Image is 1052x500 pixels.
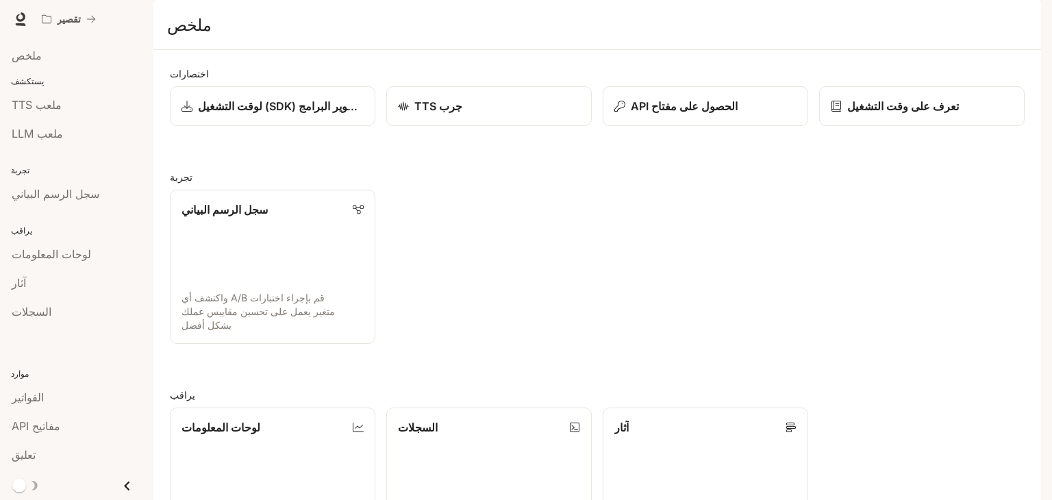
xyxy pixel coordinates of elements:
[1005,453,1038,486] iframe: الدردشة المباشرة عبر الاتصال الداخلي
[398,421,438,434] font: السجلات
[170,171,192,183] font: تجربة
[198,99,454,113] font: تنزيل مجموعة أدوات تطوير البرامج (SDK) لوقت التشغيل
[181,421,260,434] font: لوحات المعلومات
[170,190,375,344] a: سجل الرسم البيانيقم بإجراء اختبارات A/B واكتشف أي متغير يعمل على تحسين مقاييس عملك بشكل أفضل
[847,99,959,113] font: تعرف على وقت التشغيل
[819,86,1025,126] a: تعرف على وقت التشغيل
[181,292,335,331] font: قم بإجراء اختبارات A/B واكتشف أي متغير يعمل على تحسين مقاييس عملك بشكل أفضل
[36,5,102,33] button: جميع مساحات العمل
[414,99,462,113] font: جرب TTS
[614,421,629,434] font: آثار
[386,86,592,126] a: جرب TTS
[167,14,211,35] font: ملخص
[603,86,808,126] button: الحصول على مفتاح API
[181,203,268,216] font: سجل الرسم البياني
[170,68,209,79] font: اختصارات
[170,86,375,126] a: تنزيل مجموعة أدوات تطوير البرامج (SDK) لوقت التشغيل
[57,13,81,25] font: تقصير
[631,99,738,113] font: الحصول على مفتاح API
[170,389,195,401] font: يراقب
